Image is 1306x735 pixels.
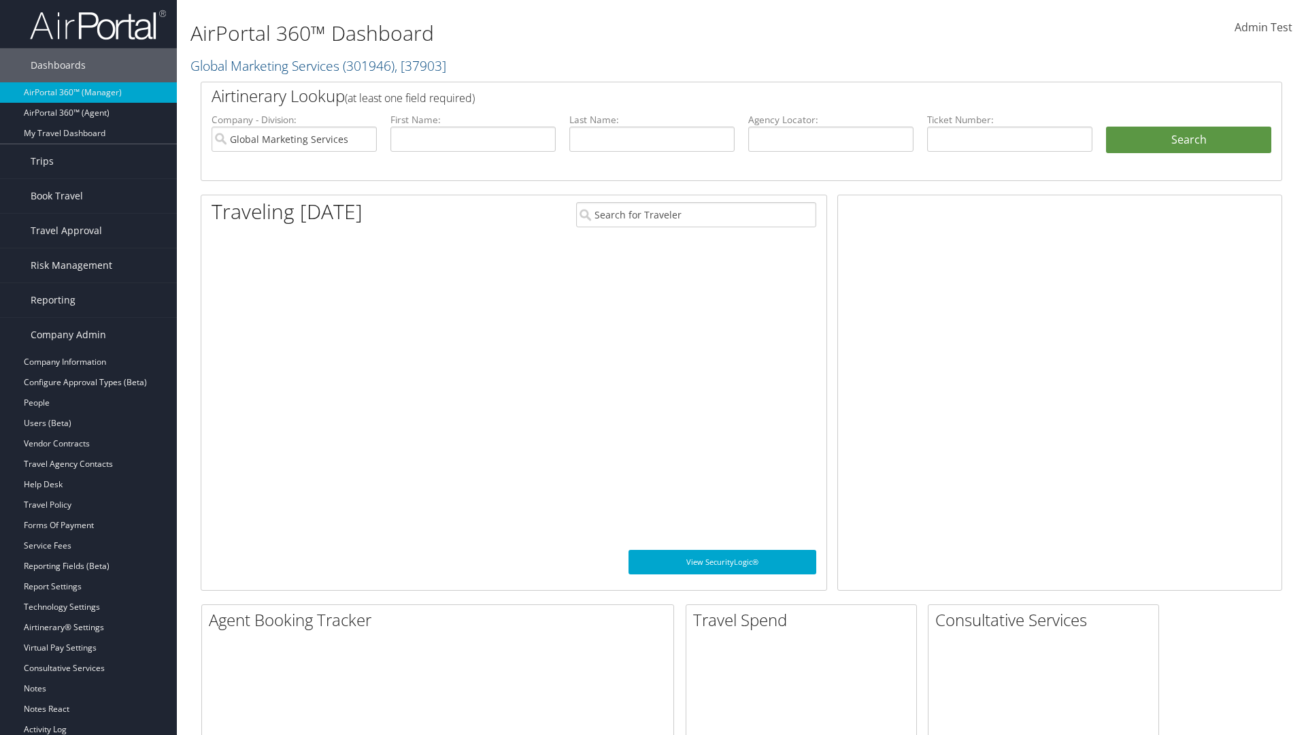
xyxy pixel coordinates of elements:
[31,179,83,213] span: Book Travel
[390,113,556,127] label: First Name:
[693,608,916,632] h2: Travel Spend
[1235,7,1292,49] a: Admin Test
[927,113,1092,127] label: Ticket Number:
[190,56,446,75] a: Global Marketing Services
[31,318,106,352] span: Company Admin
[212,197,363,226] h1: Traveling [DATE]
[629,550,816,574] a: View SecurityLogic®
[31,144,54,178] span: Trips
[30,9,166,41] img: airportal-logo.png
[212,84,1182,108] h2: Airtinerary Lookup
[935,608,1158,632] h2: Consultative Services
[343,56,395,75] span: ( 301946 )
[212,113,377,127] label: Company - Division:
[31,214,102,248] span: Travel Approval
[345,91,475,105] span: (at least one field required)
[748,113,914,127] label: Agency Locator:
[569,113,735,127] label: Last Name:
[576,202,816,227] input: Search for Traveler
[1106,127,1271,154] button: Search
[190,19,925,48] h1: AirPortal 360™ Dashboard
[209,608,673,632] h2: Agent Booking Tracker
[31,48,86,82] span: Dashboards
[1235,20,1292,35] span: Admin Test
[395,56,446,75] span: , [ 37903 ]
[31,248,112,282] span: Risk Management
[31,283,76,317] span: Reporting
